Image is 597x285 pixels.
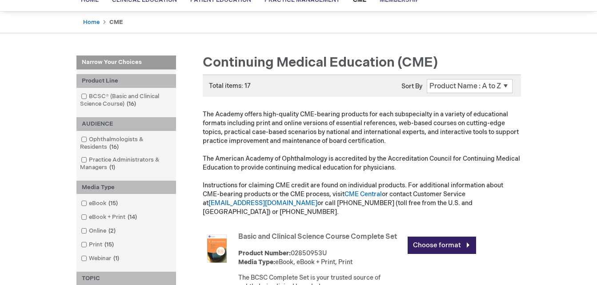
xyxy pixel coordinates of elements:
a: CME Central [345,190,382,198]
span: 15 [102,241,116,248]
a: Practice Administrators & Managers1 [79,156,174,172]
a: BCSC® (Basic and Clinical Science Course)16 [79,92,174,108]
div: Product Line [76,74,176,88]
div: 02850953U eBook, eBook + Print, Print [238,249,403,267]
img: Basic and Clinical Science Course Complete Set [203,234,231,263]
a: Home [83,19,100,26]
div: AUDIENCE [76,117,176,131]
strong: Narrow Your Choices [76,55,176,70]
span: 16 [107,143,121,150]
span: 2 [106,227,118,234]
a: Print15 [79,241,117,249]
a: Choose format [408,237,476,254]
p: The Academy offers high-quality CME-bearing products for each subspecialty in a variety of educat... [203,110,521,217]
strong: Media Type: [238,258,275,266]
div: Media Type [76,181,176,194]
span: 1 [111,255,121,262]
span: 15 [106,200,120,207]
span: Continuing Medical Education (CME) [203,55,438,71]
a: Webinar1 [79,254,123,263]
a: [EMAIL_ADDRESS][DOMAIN_NAME] [208,199,317,207]
label: Sort By [401,83,422,90]
strong: CME [109,19,123,26]
strong: Product Number: [238,249,291,257]
span: 16 [124,100,138,107]
a: eBook + Print14 [79,213,140,222]
a: Online2 [79,227,119,235]
span: 1 [107,164,117,171]
a: eBook15 [79,199,121,208]
span: 14 [125,214,139,221]
span: Total items: 17 [209,82,251,90]
a: Ophthalmologists & Residents16 [79,135,174,151]
a: Basic and Clinical Science Course Complete Set [238,233,397,241]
